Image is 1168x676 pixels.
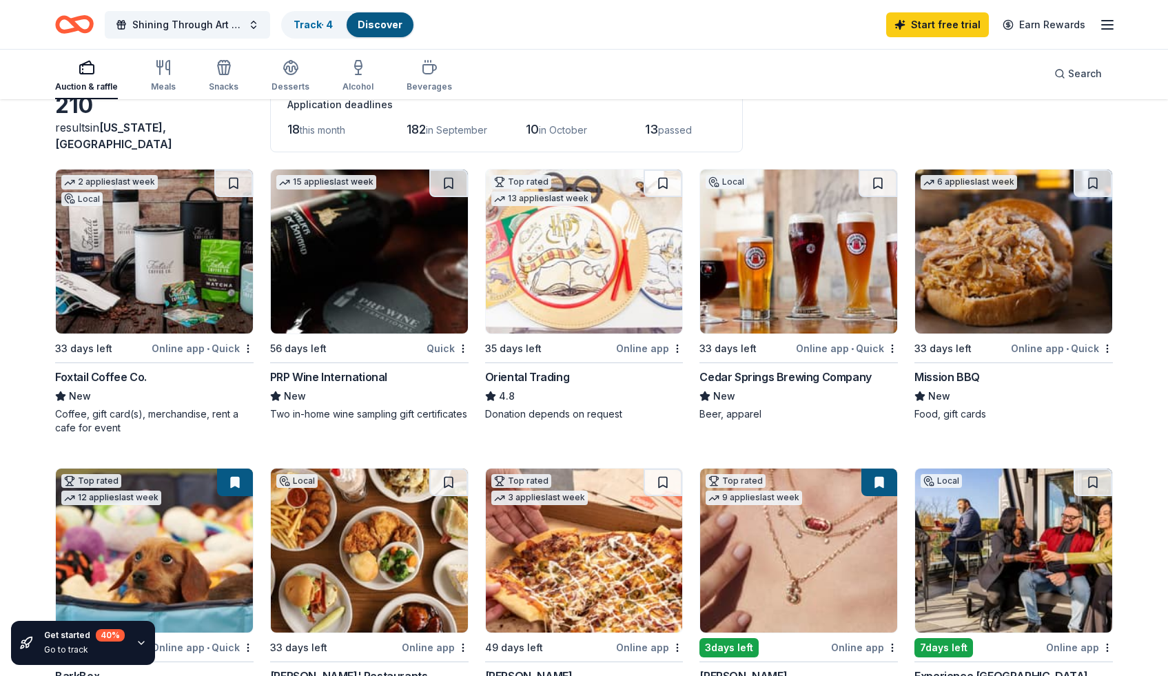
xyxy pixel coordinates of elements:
[276,175,376,190] div: 15 applies last week
[287,122,300,136] span: 18
[921,175,1017,190] div: 6 applies last week
[300,124,345,136] span: this month
[928,388,950,404] span: New
[56,469,253,633] img: Image for BarkBox
[55,81,118,92] div: Auction & raffle
[485,169,684,421] a: Image for Oriental TradingTop rated13 applieslast week35 days leftOnline appOriental Trading4.8Do...
[1066,343,1069,354] span: •
[914,169,1113,421] a: Image for Mission BBQ6 applieslast week33 days leftOnline app•QuickMission BBQNewFood, gift cards
[915,170,1112,334] img: Image for Mission BBQ
[270,169,469,421] a: Image for PRP Wine International15 applieslast week56 days leftQuickPRP Wine InternationalNewTwo ...
[55,54,118,99] button: Auction & raffle
[61,491,161,505] div: 12 applies last week
[55,92,254,119] div: 210
[276,474,318,488] div: Local
[207,343,209,354] span: •
[44,644,125,655] div: Go to track
[491,491,588,505] div: 3 applies last week
[914,407,1113,421] div: Food, gift cards
[499,388,515,404] span: 4.8
[287,96,726,113] div: Application deadlines
[407,122,426,136] span: 182
[713,388,735,404] span: New
[485,340,542,357] div: 35 days left
[994,12,1094,37] a: Earn Rewards
[699,169,898,421] a: Image for Cedar Springs Brewing CompanyLocal33 days leftOnline app•QuickCedar Springs Brewing Com...
[851,343,854,354] span: •
[914,638,973,657] div: 7 days left
[706,175,747,189] div: Local
[56,170,253,334] img: Image for Foxtail Coffee Co.
[271,54,309,99] button: Desserts
[270,340,327,357] div: 56 days left
[55,340,112,357] div: 33 days left
[55,407,254,435] div: Coffee, gift card(s), merchandise, rent a cafe for event
[342,54,373,99] button: Alcohol
[485,369,570,385] div: Oriental Trading
[132,17,243,33] span: Shining Through Art Show & Auction
[491,175,551,189] div: Top rated
[706,474,766,488] div: Top rated
[706,491,802,505] div: 9 applies last week
[915,469,1112,633] img: Image for Experience Grand Rapids
[209,81,238,92] div: Snacks
[1068,65,1102,82] span: Search
[294,19,333,30] a: Track· 4
[96,629,125,642] div: 40 %
[55,369,147,385] div: Foxtail Coffee Co.
[55,121,172,151] span: in
[55,8,94,41] a: Home
[152,340,254,357] div: Online app Quick
[700,469,897,633] img: Image for Kendra Scott
[699,638,759,657] div: 3 days left
[270,407,469,421] div: Two in-home wine sampling gift certificates
[284,388,306,404] span: New
[342,81,373,92] div: Alcohol
[491,474,551,488] div: Top rated
[699,340,757,357] div: 33 days left
[209,54,238,99] button: Snacks
[358,19,402,30] a: Discover
[886,12,989,37] a: Start free trial
[485,407,684,421] div: Donation depends on request
[44,629,125,642] div: Get started
[1043,60,1113,88] button: Search
[271,170,468,334] img: Image for PRP Wine International
[407,54,452,99] button: Beverages
[407,81,452,92] div: Beverages
[921,474,962,488] div: Local
[270,369,387,385] div: PRP Wine International
[700,170,897,334] img: Image for Cedar Springs Brewing Company
[270,639,327,656] div: 33 days left
[105,11,270,39] button: Shining Through Art Show & Auction
[61,175,158,190] div: 2 applies last week
[486,170,683,334] img: Image for Oriental Trading
[427,340,469,357] div: Quick
[271,81,309,92] div: Desserts
[61,474,121,488] div: Top rated
[699,369,871,385] div: Cedar Springs Brewing Company
[491,192,591,206] div: 13 applies last week
[69,388,91,404] span: New
[486,469,683,633] img: Image for Casey's
[831,639,898,656] div: Online app
[914,369,980,385] div: Mission BBQ
[539,124,587,136] span: in October
[616,639,683,656] div: Online app
[1011,340,1113,357] div: Online app Quick
[402,639,469,656] div: Online app
[914,340,972,357] div: 33 days left
[699,407,898,421] div: Beer, apparel
[526,122,539,136] span: 10
[151,81,176,92] div: Meals
[281,11,415,39] button: Track· 4Discover
[1046,639,1113,656] div: Online app
[616,340,683,357] div: Online app
[485,639,543,656] div: 49 days left
[151,54,176,99] button: Meals
[658,124,692,136] span: passed
[55,119,254,152] div: results
[61,192,103,206] div: Local
[55,169,254,435] a: Image for Foxtail Coffee Co.2 applieslast weekLocal33 days leftOnline app•QuickFoxtail Coffee Co....
[55,121,172,151] span: [US_STATE], [GEOGRAPHIC_DATA]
